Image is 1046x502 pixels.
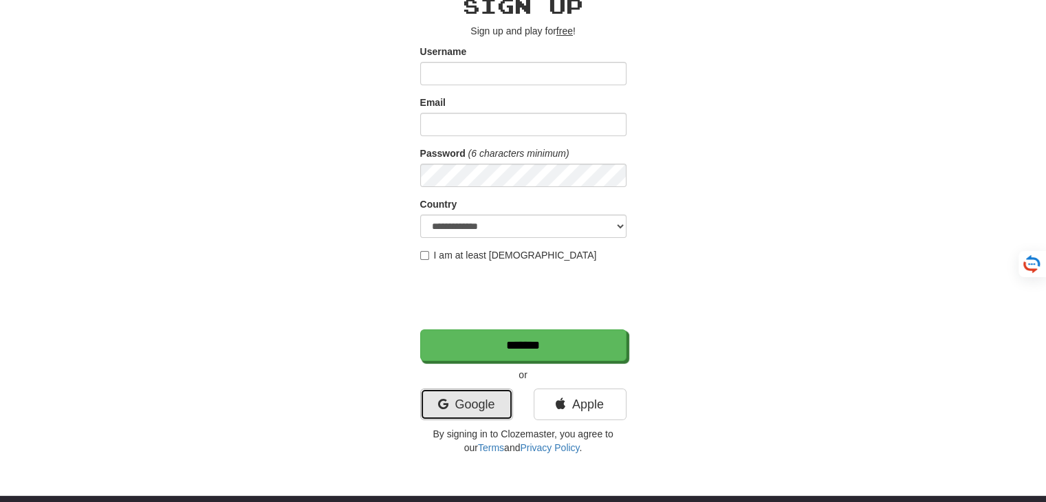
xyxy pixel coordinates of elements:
label: Email [420,96,446,109]
label: Country [420,197,457,211]
label: I am at least [DEMOGRAPHIC_DATA] [420,248,597,262]
label: Password [420,146,466,160]
em: (6 characters minimum) [468,148,569,159]
a: Apple [534,389,626,420]
a: Terms [478,442,504,453]
u: free [556,25,573,36]
a: Google [420,389,513,420]
p: By signing in to Clozemaster, you agree to our and . [420,427,626,455]
a: Privacy Policy [520,442,579,453]
iframe: reCAPTCHA [420,269,629,323]
label: Username [420,45,467,58]
input: I am at least [DEMOGRAPHIC_DATA] [420,251,429,260]
p: or [420,368,626,382]
p: Sign up and play for ! [420,24,626,38]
